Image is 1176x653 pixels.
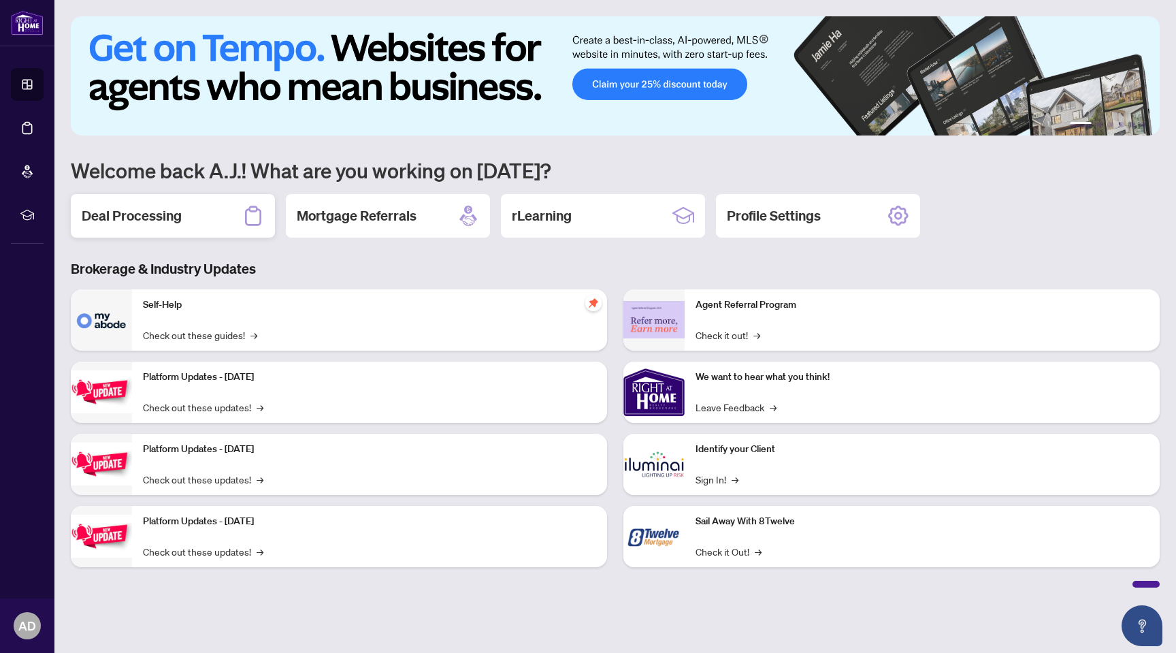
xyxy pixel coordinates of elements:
img: Platform Updates - July 21, 2025 [71,370,132,413]
a: Leave Feedback→ [696,400,777,415]
a: Sign In!→ [696,472,738,487]
img: logo [11,10,44,35]
img: Platform Updates - July 8, 2025 [71,443,132,485]
h2: Profile Settings [727,206,821,225]
h2: Mortgage Referrals [297,206,416,225]
a: Check out these updates!→ [143,472,263,487]
p: Sail Away With 8Twelve [696,514,1149,529]
img: Identify your Client [623,434,685,495]
p: Platform Updates - [DATE] [143,442,596,457]
span: → [755,544,762,559]
button: 2 [1097,122,1102,127]
p: Self-Help [143,298,596,313]
span: → [257,544,263,559]
a: Check it Out!→ [696,544,762,559]
a: Check out these updates!→ [143,400,263,415]
span: AD [18,616,36,635]
p: We want to hear what you think! [696,370,1149,385]
button: 4 [1119,122,1124,127]
img: Agent Referral Program [623,301,685,338]
img: Sail Away With 8Twelve [623,506,685,567]
span: → [257,400,263,415]
button: 3 [1108,122,1113,127]
p: Platform Updates - [DATE] [143,514,596,529]
img: We want to hear what you think! [623,362,685,423]
p: Identify your Client [696,442,1149,457]
span: pushpin [585,295,602,311]
button: 5 [1130,122,1135,127]
span: → [257,472,263,487]
span: → [753,328,760,343]
button: 6 [1141,122,1146,127]
button: Open asap [1122,605,1162,646]
span: → [732,472,738,487]
h3: Brokerage & Industry Updates [71,259,1160,278]
h2: Deal Processing [82,206,182,225]
h2: rLearning [512,206,572,225]
span: → [250,328,257,343]
img: Platform Updates - June 23, 2025 [71,515,132,558]
img: Slide 0 [71,16,1160,136]
a: Check out these guides!→ [143,328,257,343]
span: → [770,400,777,415]
a: Check out these updates!→ [143,544,263,559]
h1: Welcome back A.J.! What are you working on [DATE]? [71,157,1160,183]
a: Check it out!→ [696,328,760,343]
button: 1 [1070,122,1092,127]
img: Self-Help [71,289,132,351]
p: Agent Referral Program [696,298,1149,313]
p: Platform Updates - [DATE] [143,370,596,385]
